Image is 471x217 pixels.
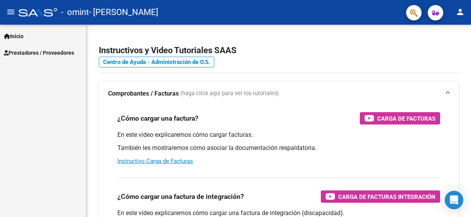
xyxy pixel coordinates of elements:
span: (haga click aquí para ver los tutoriales) [180,89,279,98]
span: Prestadores / Proveedores [4,49,74,57]
h3: ¿Cómo cargar una factura? [117,113,198,124]
strong: Comprobantes / Facturas [108,89,179,98]
p: En este video explicaremos cómo cargar facturas. [117,131,440,139]
mat-icon: menu [6,7,15,17]
mat-icon: person [456,7,465,17]
span: - omint [61,4,89,21]
span: - [PERSON_NAME] [89,4,158,21]
h2: Instructivos y Video Tutoriales SAAS [99,43,459,58]
a: Instructivo Carga de Facturas [117,158,193,165]
span: Carga de Facturas [377,114,435,123]
button: Carga de Facturas [360,112,440,124]
mat-expansion-panel-header: Comprobantes / Facturas (haga click aquí para ver los tutoriales) [99,81,459,106]
span: Carga de Facturas Integración [338,192,435,202]
a: Centro de Ayuda - Administración de O.S. [99,57,214,67]
h3: ¿Cómo cargar una factura de integración? [117,191,244,202]
div: Open Intercom Messenger [445,191,463,209]
span: Inicio [4,32,24,40]
button: Carga de Facturas Integración [321,190,440,203]
p: También les mostraremos cómo asociar la documentación respaldatoria. [117,144,440,152]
